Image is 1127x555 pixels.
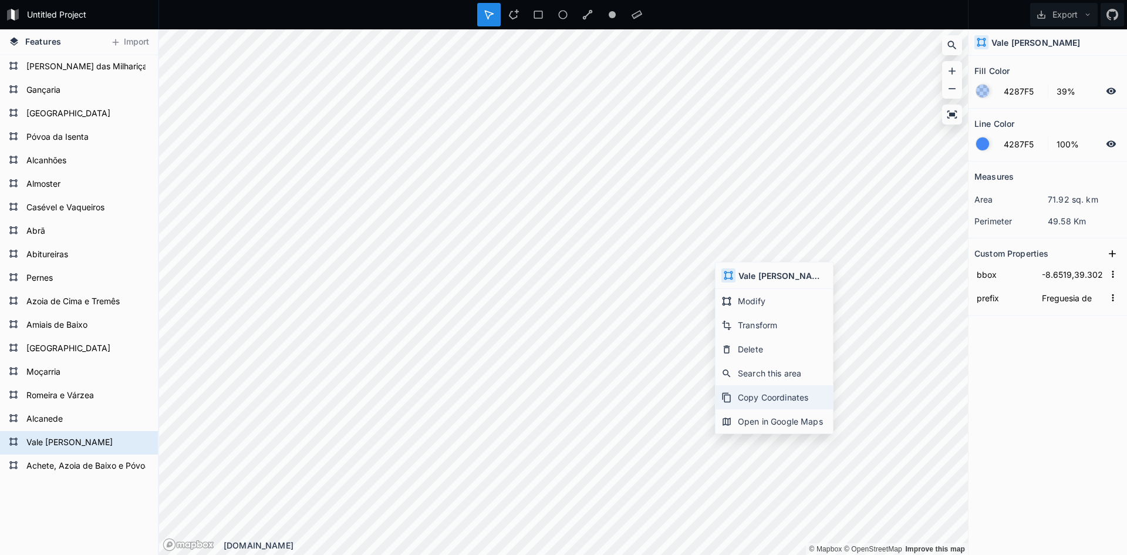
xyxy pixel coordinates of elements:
[716,385,833,409] div: Copy Coordinates
[224,539,968,551] div: [DOMAIN_NAME]
[974,115,1014,133] h2: Line Color
[905,545,965,553] a: Map feedback
[716,361,833,385] div: Search this area
[974,193,1048,206] dt: area
[844,545,902,553] a: OpenStreetMap
[974,167,1014,186] h2: Measures
[974,265,1034,283] input: Name
[1030,3,1098,26] button: Export
[974,289,1034,307] input: Name
[974,244,1048,263] h2: Custom Properties
[716,409,833,433] div: Open in Google Maps
[809,545,842,553] a: Mapbox
[974,215,1048,227] dt: perimeter
[974,62,1010,80] h2: Fill Color
[1040,289,1105,307] input: Empty
[25,35,61,48] span: Features
[1048,193,1121,206] dd: 71.92 sq. km
[738,270,827,282] h4: Vale [PERSON_NAME]
[1040,265,1105,283] input: Empty
[991,36,1081,49] h4: Vale [PERSON_NAME]
[104,33,155,52] button: Import
[1048,215,1121,227] dd: 49.58 Km
[716,313,833,337] div: Transform
[716,337,833,361] div: Delete
[163,538,214,551] a: Mapbox logo
[716,289,833,313] div: Modify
